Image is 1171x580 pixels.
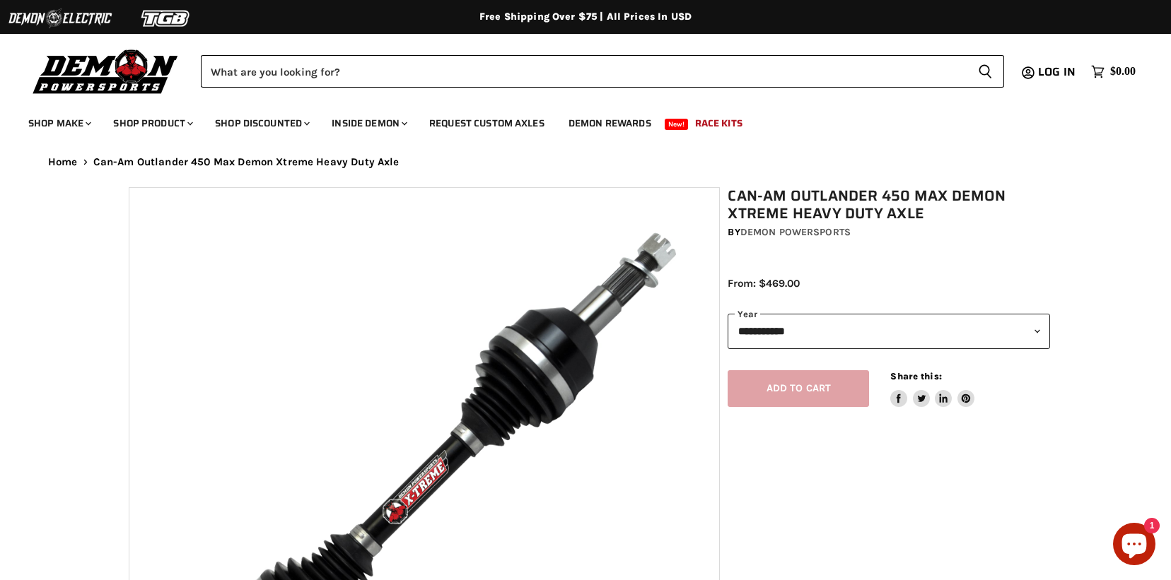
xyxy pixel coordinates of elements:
[558,109,662,138] a: Demon Rewards
[20,11,1151,23] div: Free Shipping Over $75 | All Prices In USD
[728,187,1050,223] h1: Can-Am Outlander 450 Max Demon Xtreme Heavy Duty Axle
[1032,66,1084,78] a: Log in
[1109,523,1160,569] inbox-online-store-chat: Shopify online store chat
[890,370,974,408] aside: Share this:
[201,55,967,88] input: Search
[728,225,1050,240] div: by
[28,46,183,96] img: Demon Powersports
[20,156,1151,168] nav: Breadcrumbs
[890,371,941,381] span: Share this:
[665,119,689,130] span: New!
[93,156,400,168] span: Can-Am Outlander 450 Max Demon Xtreme Heavy Duty Axle
[684,109,753,138] a: Race Kits
[1038,63,1076,81] span: Log in
[18,109,100,138] a: Shop Make
[967,55,1004,88] button: Search
[728,277,800,290] span: From: $469.00
[419,109,555,138] a: Request Custom Axles
[113,5,219,32] img: TGB Logo 2
[103,109,202,138] a: Shop Product
[321,109,416,138] a: Inside Demon
[18,103,1132,138] ul: Main menu
[48,156,78,168] a: Home
[201,55,1004,88] form: Product
[7,5,113,32] img: Demon Electric Logo 2
[1110,65,1136,78] span: $0.00
[1084,61,1143,82] a: $0.00
[204,109,318,138] a: Shop Discounted
[740,226,851,238] a: Demon Powersports
[728,314,1050,348] select: year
